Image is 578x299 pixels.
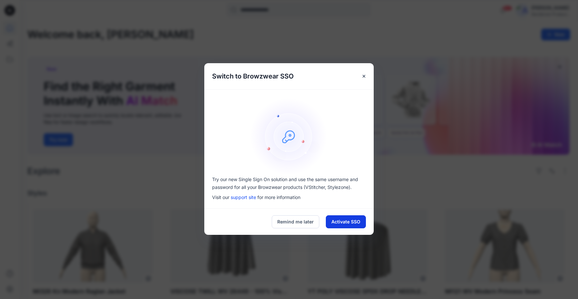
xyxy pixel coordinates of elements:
[231,194,256,200] a: support site
[204,63,301,89] h5: Switch to Browzwear SSO
[272,215,319,228] button: Remind me later
[212,194,366,201] p: Visit our for more information
[212,176,366,191] p: Try our new Single Sign On solution and use the same username and password for all your Browzwear...
[358,70,370,82] button: Close
[326,215,366,228] button: Activate SSO
[250,97,328,176] img: onboarding-sz2.1ef2cb9c.svg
